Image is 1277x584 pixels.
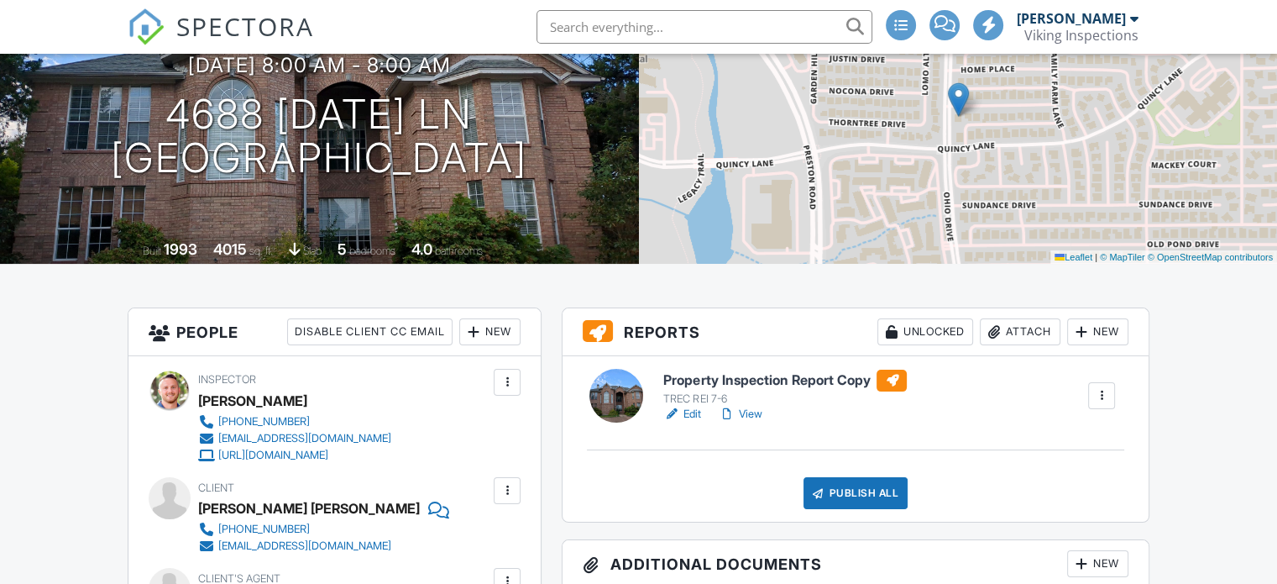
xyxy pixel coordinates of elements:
h6: Property Inspection Report Copy [663,370,907,392]
div: Disable Client CC Email [287,318,453,345]
a: View [718,406,761,423]
a: © OpenStreetMap contributors [1148,252,1273,262]
div: Publish All [803,477,908,509]
div: 4015 [213,240,247,258]
div: Unlocked [877,318,973,345]
div: [EMAIL_ADDRESS][DOMAIN_NAME] [218,539,391,553]
div: Attach [980,318,1060,345]
div: [URL][DOMAIN_NAME] [218,449,328,462]
div: 4.0 [411,240,432,258]
h1: 4688 [DATE] Ln [GEOGRAPHIC_DATA] [111,92,527,182]
div: [PERSON_NAME] [198,388,307,413]
input: Search everything... [536,10,872,44]
h3: Reports [563,308,1149,356]
span: bedrooms [349,245,395,257]
h3: People [128,308,541,356]
a: © MapTiler [1100,252,1145,262]
a: [EMAIL_ADDRESS][DOMAIN_NAME] [198,430,391,447]
div: 1993 [164,240,197,258]
img: The Best Home Inspection Software - Spectora [128,8,165,45]
div: 5 [338,240,347,258]
div: New [459,318,521,345]
span: Inspector [198,373,256,386]
div: [PERSON_NAME] [1017,10,1126,27]
span: | [1095,252,1097,262]
img: Marker [948,82,969,117]
span: SPECTORA [176,8,314,44]
div: [PERSON_NAME] [PERSON_NAME] [198,496,420,521]
a: [PHONE_NUMBER] [198,413,391,430]
div: New [1067,550,1128,577]
a: Property Inspection Report Copy TREC REI 7-6 [663,370,907,407]
span: Client [198,481,234,494]
div: [EMAIL_ADDRESS][DOMAIN_NAME] [218,432,391,445]
span: bathrooms [435,245,483,257]
div: TREC REI 7-6 [663,392,907,406]
a: [EMAIL_ADDRESS][DOMAIN_NAME] [198,538,436,555]
a: Leaflet [1055,252,1092,262]
span: Built [143,245,161,257]
a: [URL][DOMAIN_NAME] [198,447,391,464]
div: [PHONE_NUMBER] [218,415,310,429]
a: Edit [663,406,701,423]
a: SPECTORA [128,23,314,58]
div: New [1067,318,1128,345]
span: sq. ft. [249,245,273,257]
span: slab [303,245,322,257]
h3: [DATE] 8:00 am - 8:00 am [188,54,451,76]
div: [PHONE_NUMBER] [218,523,310,536]
a: [PHONE_NUMBER] [198,521,436,538]
div: Viking Inspections [1024,27,1138,44]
